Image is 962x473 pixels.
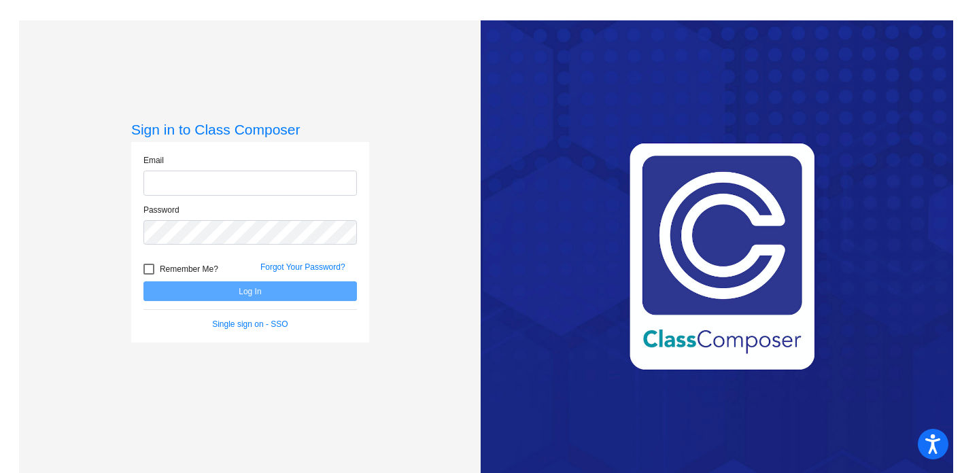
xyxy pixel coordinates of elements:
[212,319,288,329] a: Single sign on - SSO
[143,204,179,216] label: Password
[160,261,218,277] span: Remember Me?
[143,281,357,301] button: Log In
[143,154,164,167] label: Email
[260,262,345,272] a: Forgot Your Password?
[131,121,369,138] h3: Sign in to Class Composer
